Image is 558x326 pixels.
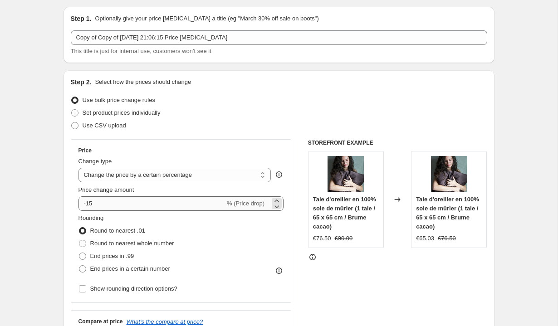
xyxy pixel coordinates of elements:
strike: €76.50 [438,234,456,243]
span: Change type [78,158,112,165]
h3: Price [78,147,92,154]
span: Round to nearest .01 [90,227,145,234]
div: €76.50 [313,234,331,243]
span: % (Price drop) [227,200,264,207]
span: Taie d'oreiller en 100% soie de mûrier (1 taie / 65 x 65 cm / Brume cacao) [416,196,479,230]
div: €65.03 [416,234,434,243]
span: End prices in a certain number [90,265,170,272]
div: help [274,170,284,179]
span: Use bulk price change rules [83,97,155,103]
span: Taie d'oreiller en 100% soie de mûrier (1 taie / 65 x 65 cm / Brume cacao) [313,196,376,230]
span: Set product prices individually [83,109,161,116]
span: This title is just for internal use, customers won't see it [71,48,211,54]
span: Price change amount [78,186,134,193]
p: Optionally give your price [MEDICAL_DATA] a title (eg "March 30% off sale on boots") [95,14,318,23]
span: Show rounding direction options? [90,285,177,292]
h2: Step 2. [71,78,92,87]
span: Rounding [78,214,104,221]
h6: STOREFRONT EXAMPLE [308,139,487,146]
img: DSC_1406_80x.jpg [328,156,364,192]
span: Round to nearest whole number [90,240,174,247]
p: Select how the prices should change [95,78,191,87]
input: 30% off holiday sale [71,30,487,45]
span: End prices in .99 [90,253,134,259]
h3: Compare at price [78,318,123,325]
h2: Step 1. [71,14,92,23]
span: Use CSV upload [83,122,126,129]
button: What's the compare at price? [127,318,203,325]
input: -15 [78,196,225,211]
strike: €90.00 [335,234,353,243]
img: DSC_1406_80x.jpg [431,156,467,192]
